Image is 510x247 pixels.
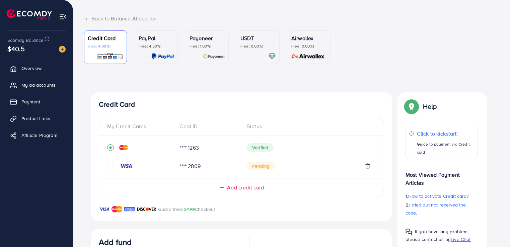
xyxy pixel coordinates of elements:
p: Payoneer [190,34,225,42]
span: If you have any problem, please contact us by [406,228,469,243]
span: I tried but not received the code. [406,201,466,216]
p: Click to kickstart! [417,130,474,138]
span: How to activate Credit card? [408,193,468,199]
span: $40.5 [7,44,25,54]
img: card [97,53,123,60]
img: logo [7,9,52,20]
div: Card ID [174,122,242,130]
span: Product Links [21,115,50,122]
p: (Fee: 1.00%) [190,44,225,49]
p: 2. [406,201,478,217]
p: 1. [406,192,478,200]
img: card [289,53,327,60]
span: Overview [21,65,42,72]
img: credit [119,163,133,169]
img: brand [99,205,110,213]
img: card [151,53,174,60]
p: Most Viewed Payment Articles [406,165,478,187]
span: Verified [247,143,274,152]
p: (Fee: 4.00%) [88,44,123,49]
img: card [203,53,225,60]
p: Credit Card [88,34,123,42]
div: Back to Balance Allocation [84,15,499,22]
span: SAFE [184,206,195,213]
img: brand [137,205,156,213]
a: Payment [5,95,68,108]
img: card [268,53,276,60]
svg: record circle [107,144,114,151]
h3: Add fund [99,237,132,247]
svg: circle [107,163,114,169]
a: Product Links [5,112,68,125]
a: Affiliate Program [5,129,68,142]
a: My ad accounts [5,78,68,92]
span: Ecomdy Balance [7,37,44,44]
img: credit [119,145,128,150]
span: Affiliate Program [21,132,57,139]
div: My Credit Cards [107,122,174,130]
p: Airwallex [291,34,327,42]
img: Popup guide [406,229,412,235]
p: (Fee: 0.00%) [240,44,276,49]
p: Guaranteed Checkout [158,205,215,213]
img: brand [124,205,135,213]
img: Popup guide [406,100,418,112]
span: My ad accounts [21,82,56,88]
p: (Fee: 0.00%) [291,44,327,49]
img: image [59,46,66,53]
p: Help [423,102,437,110]
div: Status [241,122,376,130]
span: Add credit card [227,184,264,191]
h4: Credit Card [99,100,384,109]
p: USDT [240,34,276,42]
span: Live Chat [451,236,470,243]
img: brand [112,205,123,213]
p: PayPal [139,34,174,42]
span: Payment [21,98,40,105]
iframe: Chat [482,217,505,242]
span: Pending [247,162,275,170]
img: menu [59,13,67,20]
p: Guide to payment via Credit card [417,140,474,156]
a: Overview [5,62,68,75]
p: (Fee: 4.50%) [139,44,174,49]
